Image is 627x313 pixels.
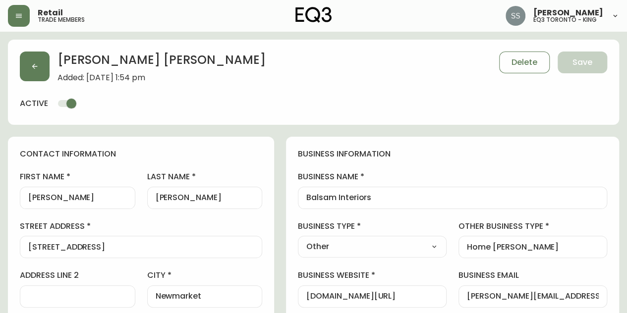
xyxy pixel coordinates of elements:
label: street address [20,221,262,232]
h4: business information [298,149,607,159]
label: last name [147,171,263,182]
button: Delete [499,52,550,73]
label: first name [20,171,135,182]
img: f1b6f2cda6f3b51f95337c5892ce6799 [506,6,525,26]
label: business email [458,270,607,281]
h4: active [20,98,48,109]
img: logo [295,7,332,23]
label: address line 2 [20,270,135,281]
h5: eq3 toronto - king [533,17,597,23]
h4: contact information [20,149,262,159]
label: city [147,270,263,281]
span: Added: [DATE] 1:54 pm [57,73,266,82]
label: other business type [458,221,607,232]
span: Delete [512,57,537,68]
label: business website [298,270,447,281]
h5: trade members [38,17,85,23]
h2: [PERSON_NAME] [PERSON_NAME] [57,52,266,73]
label: business type [298,221,447,232]
input: https://www.designshop.com [306,292,438,301]
label: business name [298,171,607,182]
span: Retail [38,9,63,17]
span: [PERSON_NAME] [533,9,603,17]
